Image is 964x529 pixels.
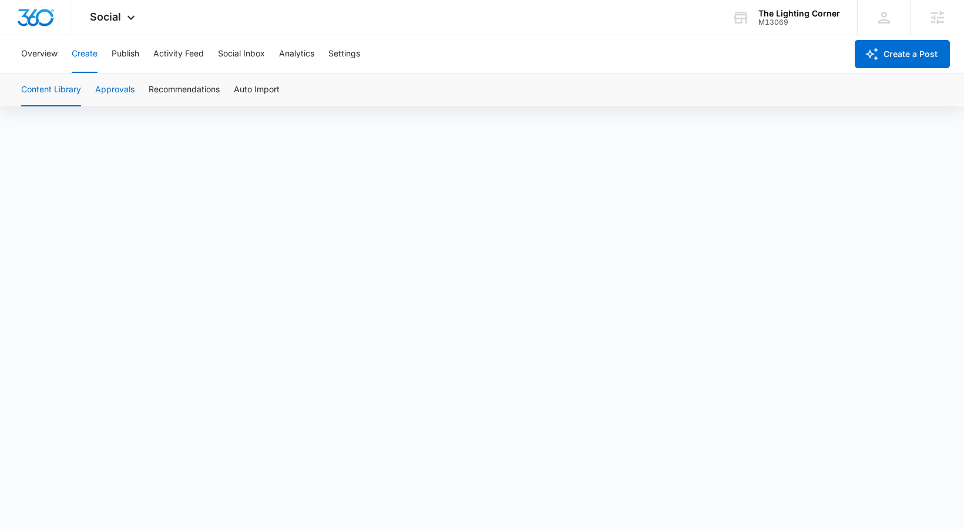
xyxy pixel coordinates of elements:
span: Social [90,11,121,23]
button: Analytics [279,35,314,73]
button: Approvals [95,73,135,106]
button: Publish [112,35,139,73]
div: account name [758,9,840,18]
button: Auto Import [234,73,280,106]
button: Overview [21,35,58,73]
button: Settings [328,35,360,73]
button: Create [72,35,98,73]
div: account id [758,18,840,26]
button: Content Library [21,73,81,106]
button: Activity Feed [153,35,204,73]
button: Social Inbox [218,35,265,73]
button: Recommendations [149,73,220,106]
button: Create a Post [855,40,950,68]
